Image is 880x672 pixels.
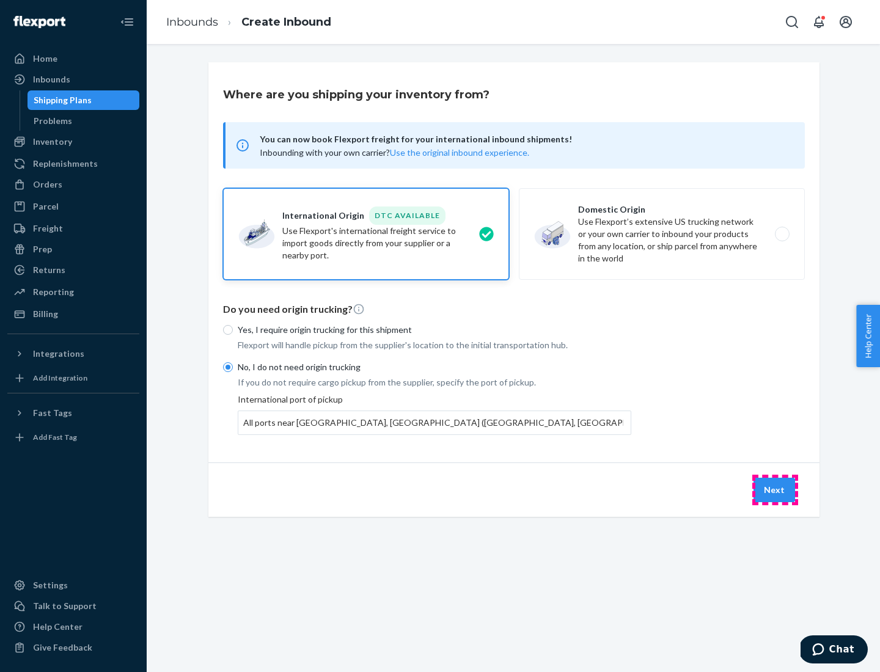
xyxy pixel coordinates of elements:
iframe: Opens a widget where you can chat to one of our agents [801,635,868,666]
h3: Where are you shipping your inventory from? [223,87,490,103]
div: Problems [34,115,72,127]
div: Inbounds [33,73,70,86]
a: Replenishments [7,154,139,173]
button: Close Navigation [115,10,139,34]
a: Home [7,49,139,68]
button: Open account menu [834,10,858,34]
img: Flexport logo [13,16,65,28]
a: Billing [7,304,139,324]
div: Parcel [33,200,59,213]
div: Orders [33,178,62,191]
button: Integrations [7,344,139,363]
input: No, I do not need origin trucking [223,362,233,372]
a: Add Fast Tag [7,428,139,447]
button: Help Center [856,305,880,367]
div: Talk to Support [33,600,97,612]
p: Yes, I require origin trucking for this shipment [238,324,631,336]
a: Parcel [7,197,139,216]
p: Flexport will handle pickup from the supplier's location to the initial transportation hub. [238,339,631,351]
button: Fast Tags [7,403,139,423]
p: Do you need origin trucking? [223,302,805,316]
a: Shipping Plans [28,90,140,110]
div: Help Center [33,621,82,633]
a: Freight [7,219,139,238]
button: Open notifications [807,10,831,34]
div: Reporting [33,286,74,298]
span: Inbounding with your own carrier? [260,147,529,158]
a: Problems [28,111,140,131]
div: Returns [33,264,65,276]
div: Settings [33,579,68,591]
div: Give Feedback [33,641,92,654]
div: Freight [33,222,63,235]
a: Orders [7,175,139,194]
a: Prep [7,239,139,259]
div: Shipping Plans [34,94,92,106]
a: Create Inbound [241,15,331,29]
div: Integrations [33,348,84,360]
p: No, I do not need origin trucking [238,361,631,373]
div: Prep [33,243,52,255]
a: Inbounds [166,15,218,29]
a: Settings [7,575,139,595]
button: Use the original inbound experience. [390,147,529,159]
div: Inventory [33,136,72,148]
div: Billing [33,308,58,320]
button: Open Search Box [780,10,804,34]
a: Reporting [7,282,139,302]
button: Next [754,478,795,502]
a: Inbounds [7,70,139,89]
input: Yes, I require origin trucking for this shipment [223,325,233,335]
div: Home [33,53,57,65]
button: Talk to Support [7,596,139,616]
p: If you do not require cargo pickup from the supplier, specify the port of pickup. [238,376,631,389]
div: Add Integration [33,373,87,383]
span: You can now book Flexport freight for your international inbound shipments! [260,132,790,147]
a: Returns [7,260,139,280]
a: Add Integration [7,368,139,388]
div: Fast Tags [33,407,72,419]
div: Replenishments [33,158,98,170]
a: Inventory [7,132,139,152]
div: Add Fast Tag [33,432,77,442]
div: International port of pickup [238,393,631,435]
ol: breadcrumbs [156,4,341,40]
button: Give Feedback [7,638,139,657]
a: Help Center [7,617,139,637]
